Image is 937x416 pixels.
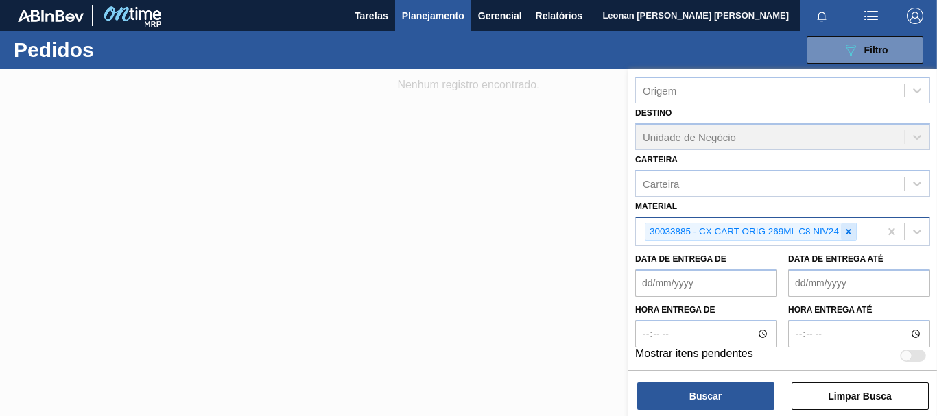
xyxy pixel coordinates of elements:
[18,10,84,22] img: TNhmsLtSVTkK8tSr43FrP2fwEKptu5GPRR3wAAAABJRU5ErkJggg==
[355,8,388,24] span: Tarefas
[907,8,923,24] img: Logout
[863,8,879,24] img: userActions
[643,85,676,97] div: Origem
[788,254,883,264] label: Data de Entrega até
[635,300,777,320] label: Hora entrega de
[402,8,464,24] span: Planejamento
[643,178,679,189] div: Carteira
[14,42,206,58] h1: Pedidos
[635,155,678,164] label: Carteira
[635,201,677,211] label: Material
[645,223,841,241] div: 30033885 - CX CART ORIG 269ML C8 NIV24
[635,269,777,297] input: dd/mm/yyyy
[807,36,923,64] button: Filtro
[788,300,930,320] label: Hora entrega até
[864,45,888,56] span: Filtro
[635,254,726,264] label: Data de Entrega de
[536,8,582,24] span: Relatórios
[635,108,672,118] label: Destino
[788,269,930,297] input: dd/mm/yyyy
[478,8,522,24] span: Gerencial
[800,6,844,25] button: Notificações
[635,347,753,364] label: Mostrar itens pendentes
